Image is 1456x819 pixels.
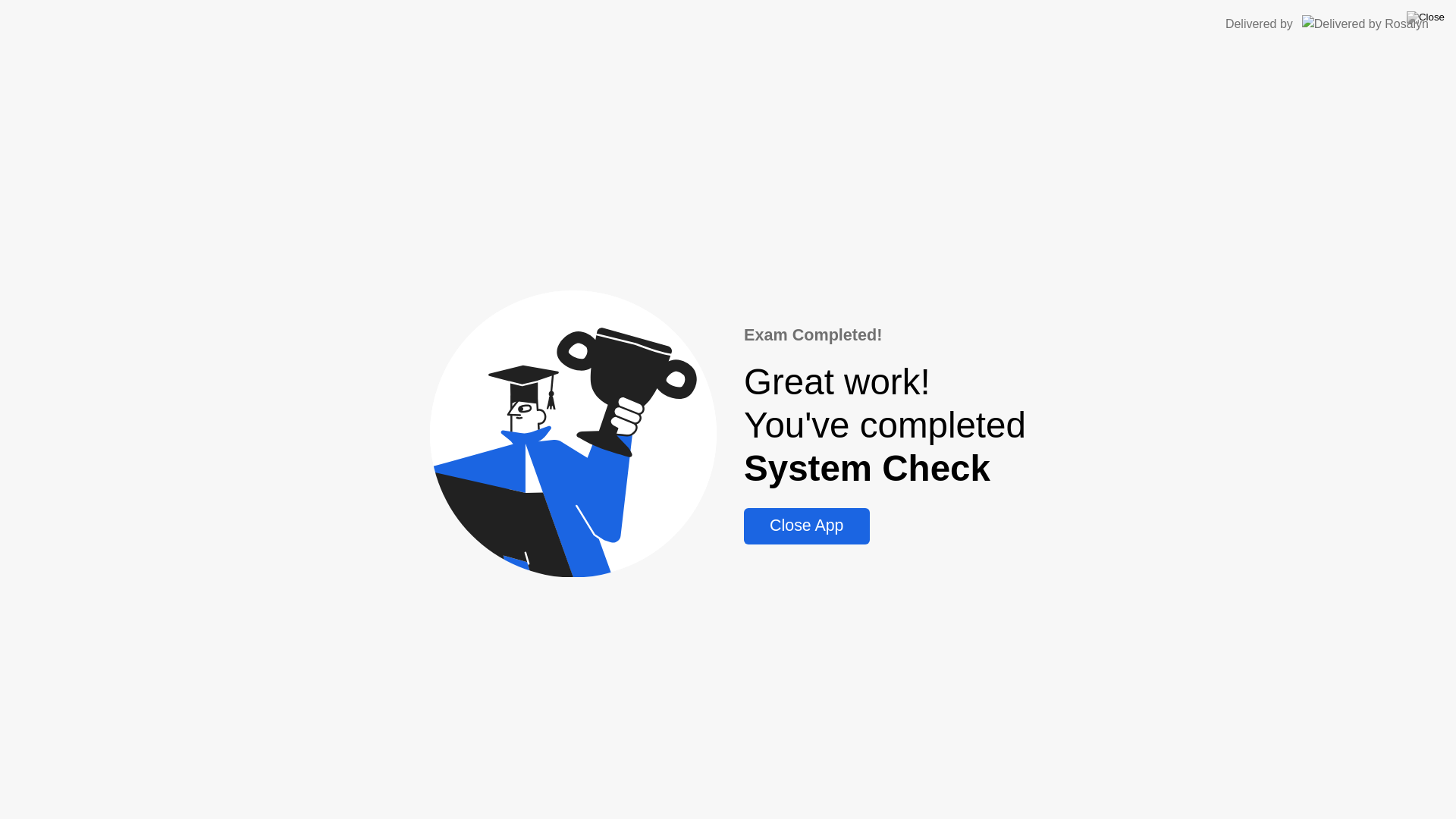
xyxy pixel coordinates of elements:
[1407,11,1445,24] img: Close
[748,516,864,535] div: Close App
[744,508,869,544] button: Close App
[1225,15,1293,33] div: Delivered by
[744,323,1026,347] div: Exam Completed!
[1302,15,1429,33] img: Delivered by Rosalyn
[744,448,990,488] b: System Check
[744,360,1026,490] div: Great work! You've completed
